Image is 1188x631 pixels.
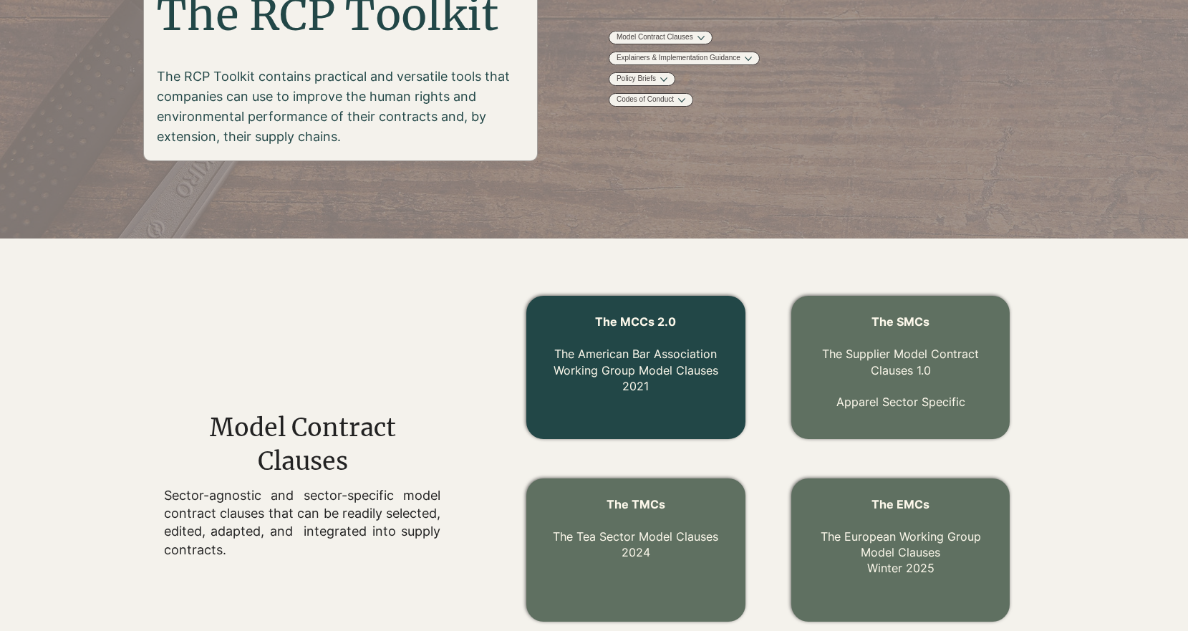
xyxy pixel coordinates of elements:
a: Codes of Conduct [617,95,674,105]
button: More Codes of Conduct pages [678,97,685,104]
span: The MCCs 2.0 [595,314,676,329]
button: More Policy Briefs pages [660,76,667,83]
a: The TMCs The Tea Sector Model Clauses2024 [553,497,718,559]
button: More Model Contract Clauses pages [697,34,705,42]
span: The EMCs [871,497,929,511]
a: The MCCs 2.0 The American Bar Association Working Group Model Clauses2021 [554,314,718,393]
a: Apparel Sector Specific [836,395,965,409]
a: Policy Briefs [617,74,656,85]
p: The RCP Toolkit contains practical and versatile tools that companies can use to improve the huma... [157,67,525,147]
nav: Site [609,30,808,107]
span: The TMCs [607,497,665,511]
span: Model Contract Clauses [210,413,396,477]
p: Sector-agnostic and sector-specific model contract clauses that can be readily selected, edited, ... [164,486,440,559]
a: The EMCs The European Working Group Model ClausesWinter 2025 [821,497,981,576]
button: More Explainers & Implementation Guidance pages [745,55,752,62]
a: The Supplier Model Contract Clauses 1.0 [822,347,979,377]
a: Model Contract Clauses [617,32,693,43]
a: Explainers & Implementation Guidance [617,53,740,64]
a: The SMCs [871,314,929,329]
